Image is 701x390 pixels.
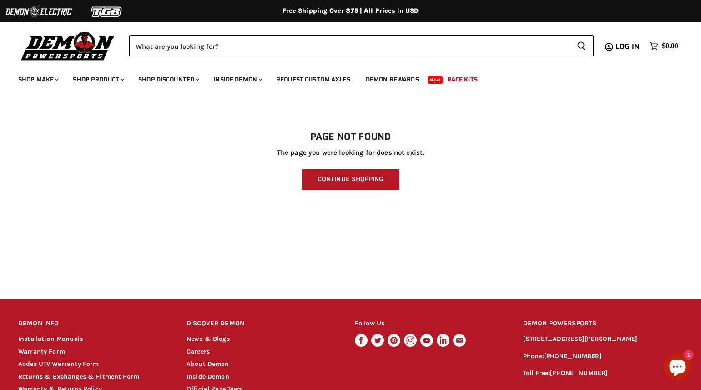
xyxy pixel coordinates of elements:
a: Inside Demon [207,70,267,89]
p: Toll Free: [523,368,683,379]
a: Returns & Exchanges & Fitment Form [18,373,139,380]
a: [PHONE_NUMBER] [550,369,608,377]
h2: DISCOVER DEMON [187,313,338,334]
h1: Page not found [18,132,683,142]
img: Demon Powersports [18,30,118,62]
img: TGB Logo 2 [73,3,141,20]
a: Shop Make [11,70,64,89]
h2: Follow Us [355,313,506,334]
p: The page you were looking for does not exist. [18,149,683,157]
button: Search [570,35,594,56]
a: Installation Manuals [18,335,83,343]
a: Log in [611,42,645,51]
a: $0.00 [645,40,683,53]
h2: DEMON POWERSPORTS [523,313,683,334]
img: Demon Electric Logo 2 [5,3,73,20]
a: Race Kits [440,70,484,89]
ul: Main menu [11,66,676,89]
a: Continue Shopping [302,169,399,190]
p: [STREET_ADDRESS][PERSON_NAME] [523,334,683,344]
a: Warranty Form [18,348,65,355]
a: Shop Product [66,70,130,89]
span: New! [428,76,443,84]
form: Product [129,35,594,56]
a: Careers [187,348,210,355]
a: Shop Discounted [131,70,205,89]
a: Inside Demon [187,373,229,380]
inbox-online-store-chat: Shopify online store chat [661,353,694,383]
a: Request Custom Axles [269,70,357,89]
a: [PHONE_NUMBER] [544,352,602,360]
input: Search [129,35,570,56]
p: Phone: [523,351,683,362]
h2: DEMON INFO [18,313,169,334]
a: News & Blogs [187,335,230,343]
span: Log in [615,41,640,52]
a: Aodes UTV Warranty Form [18,360,99,368]
span: $0.00 [662,42,678,51]
a: Demon Rewards [359,70,426,89]
a: About Demon [187,360,229,368]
